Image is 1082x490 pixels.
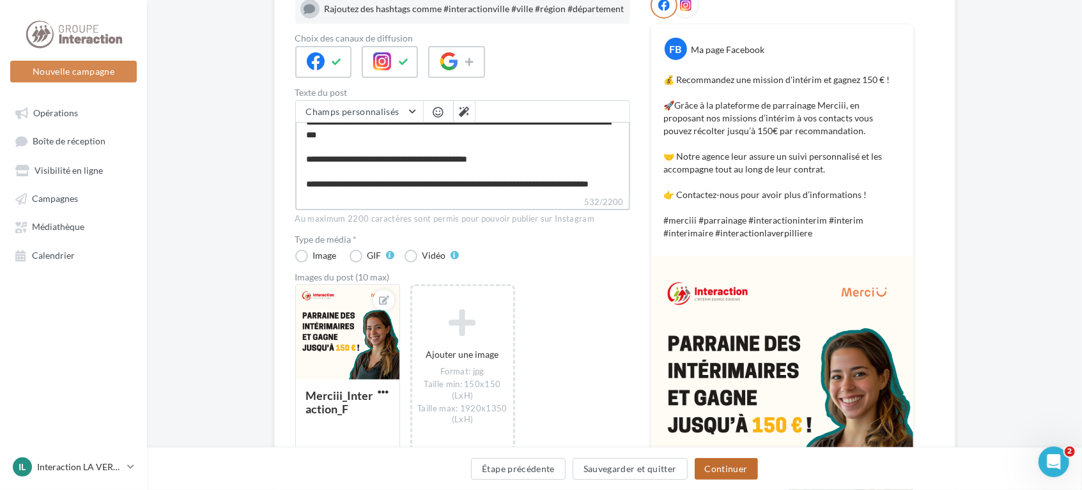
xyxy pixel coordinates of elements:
div: Rajoutez des hashtags comme #interactionville #ville #région #département [325,3,625,15]
span: Boîte de réception [33,136,105,147]
div: FB [665,38,687,60]
label: Texte du post [295,88,630,97]
label: Type de média * [295,235,630,244]
button: Étape précédente [471,458,566,480]
a: Visibilité en ligne [8,158,139,181]
p: 💰 Recommandez une mission d'intérim et gagnez 150 € ! 🚀Grâce à la plateforme de parrainage Mercii... [664,73,900,240]
span: Médiathèque [32,222,84,233]
a: Campagnes [8,187,139,210]
button: Sauvegarder et quitter [573,458,688,480]
span: Calendrier [32,250,75,261]
span: Champs personnalisés [306,106,399,117]
label: Choix des canaux de diffusion [295,34,630,43]
a: IL Interaction LA VERPILLIERE [10,455,137,479]
span: Opérations [33,107,78,118]
iframe: Intercom live chat [1039,447,1069,477]
a: Calendrier [8,243,139,266]
div: Images du post (10 max) [295,273,630,282]
button: Nouvelle campagne [10,61,137,82]
button: Continuer [695,458,758,480]
a: Médiathèque [8,215,139,238]
a: Boîte de réception [8,129,139,153]
div: Au maximum 2200 caractères sont permis pour pouvoir publier sur Instagram [295,213,630,225]
span: Campagnes [32,193,78,204]
div: GIF [367,251,382,260]
span: IL [19,461,26,473]
div: Image [313,251,337,260]
p: Interaction LA VERPILLIERE [37,461,122,473]
span: 2 [1065,447,1075,457]
div: Merciii_Interaction_F [306,388,373,416]
label: 532/2200 [295,195,630,210]
div: Vidéo [422,251,446,260]
a: Opérations [8,101,139,124]
span: Visibilité en ligne [35,165,103,176]
button: Champs personnalisés [296,101,423,123]
div: Ma page Facebook [692,43,765,56]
